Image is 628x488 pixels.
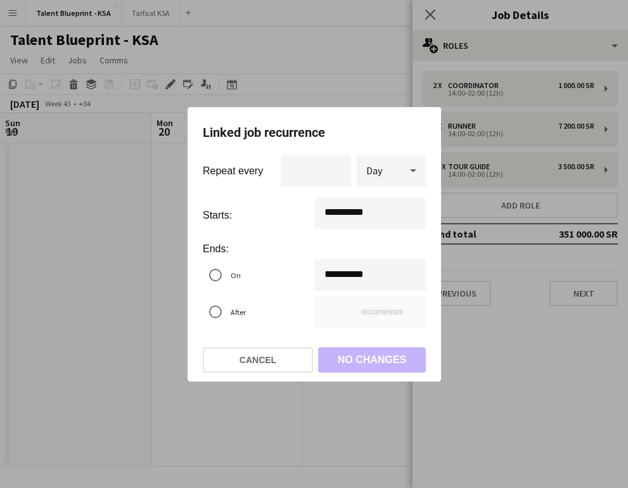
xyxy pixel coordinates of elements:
label: Ends: [203,244,426,254]
span: Day [366,164,382,177]
label: Starts: [203,210,314,221]
button: Cancel [203,347,313,373]
label: Repeat every [203,166,263,176]
h1: Linked job recurrence [203,122,426,143]
label: After [228,302,246,321]
label: On [228,265,241,285]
